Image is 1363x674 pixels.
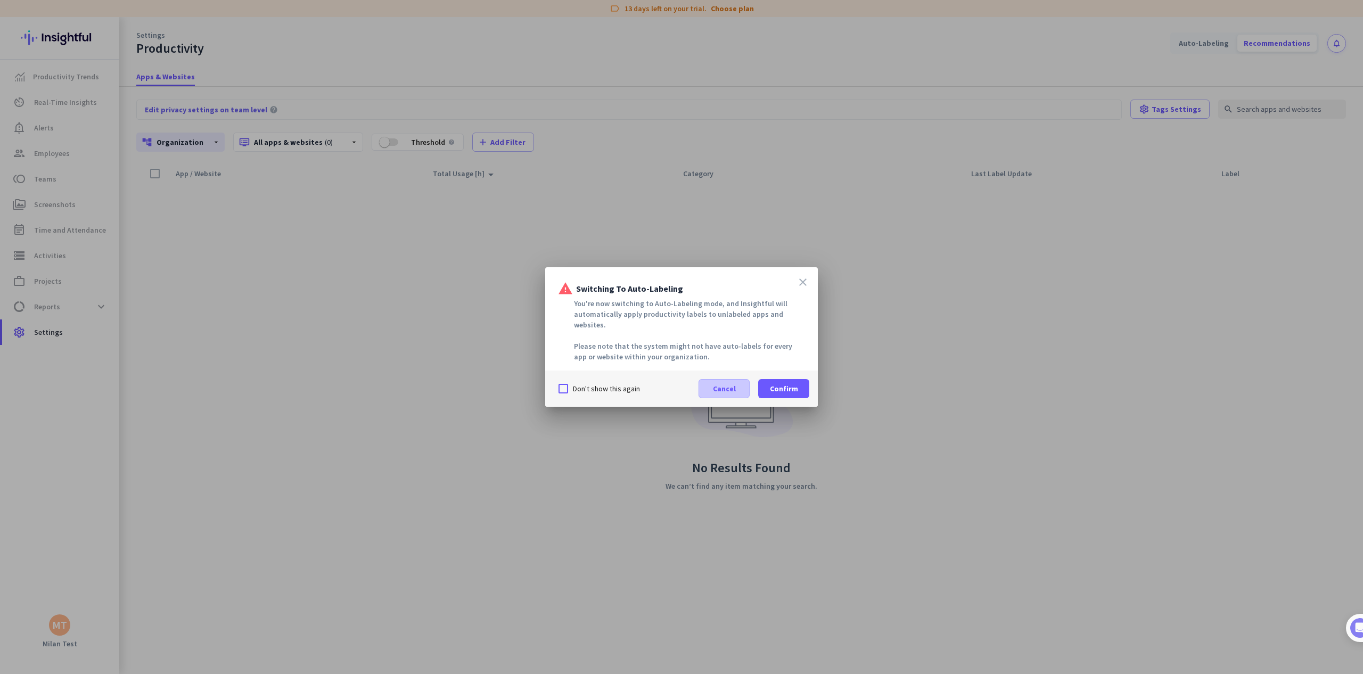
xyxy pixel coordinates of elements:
span: Switching to Auto-Labeling [576,284,683,293]
button: Confirm [758,379,809,398]
i: close [797,276,809,289]
i: warning [558,281,573,296]
span: Cancel [713,383,736,394]
label: Don't show this again [573,383,640,394]
div: You're now switching to Auto-Labeling mode, and Insightful will automatically apply productivity ... [558,298,805,362]
span: Confirm [770,383,798,394]
button: Cancel [699,379,750,398]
